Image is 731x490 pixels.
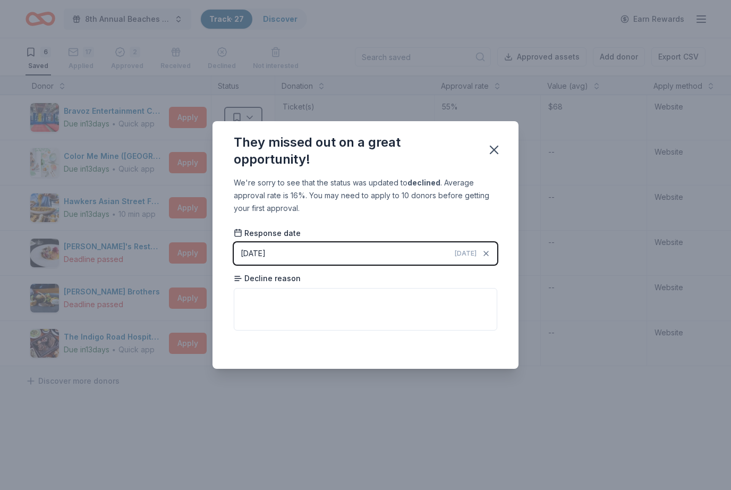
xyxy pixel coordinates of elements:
[234,273,301,284] span: Decline reason
[234,134,474,168] div: They missed out on a great opportunity!
[234,242,497,265] button: [DATE][DATE]
[241,247,266,260] div: [DATE]
[455,249,477,258] span: [DATE]
[407,178,440,187] b: declined
[234,228,301,239] span: Response date
[234,176,497,215] div: We're sorry to see that the status was updated to . Average approval rate is 16%. You may need to...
